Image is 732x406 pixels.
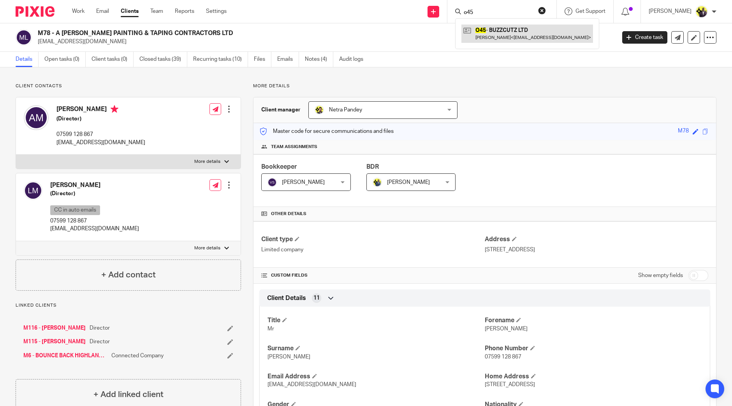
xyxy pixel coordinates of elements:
a: Notes (4) [305,52,333,67]
a: Client tasks (0) [91,52,134,67]
span: [PERSON_NAME] [387,180,430,185]
h4: Phone Number [485,344,702,353]
h4: Home Address [485,372,702,381]
h4: Surname [267,344,485,353]
span: Get Support [575,9,605,14]
p: 07599 128 867 [50,217,139,225]
a: Details [16,52,39,67]
h4: Title [267,316,485,325]
a: Emails [277,52,299,67]
span: Client Details [267,294,306,302]
a: Work [72,7,84,15]
span: Team assignments [271,144,317,150]
span: [PERSON_NAME] [485,326,528,332]
a: M116 - [PERSON_NAME] [23,324,86,332]
label: Show empty fields [638,272,683,279]
h3: Client manager [261,106,301,114]
span: Connected Company [111,352,164,360]
span: Director [90,324,110,332]
span: [STREET_ADDRESS] [485,382,535,387]
a: Settings [206,7,227,15]
div: M78 [678,127,689,136]
img: Dennis-Starbridge.jpg [373,178,382,187]
p: [EMAIL_ADDRESS][DOMAIN_NAME] [38,38,611,46]
a: Open tasks (0) [44,52,86,67]
p: Limited company [261,246,485,254]
input: Search [463,9,533,16]
img: Netra-New-Starbridge-Yellow.jpg [315,105,324,115]
h4: CUSTOM FIELDS [261,272,485,279]
span: 07599 128 867 [485,354,521,360]
p: [PERSON_NAME] [649,7,692,15]
span: BDR [366,164,379,170]
img: svg%3E [267,178,277,187]
a: Audit logs [339,52,369,67]
p: Master code for secure communications and files [259,127,394,135]
h4: + Add contact [101,269,156,281]
a: Team [150,7,163,15]
h5: (Director) [50,190,139,198]
a: Email [96,7,109,15]
a: M115 - [PERSON_NAME] [23,338,86,346]
a: M6 - BOUNCE BACK HIGHLAND CIC [23,352,107,360]
img: svg%3E [16,29,32,46]
h4: + Add linked client [93,388,164,401]
h4: [PERSON_NAME] [50,181,139,189]
span: Netra Pandey [329,107,362,113]
a: Reports [175,7,194,15]
p: More details [253,83,716,89]
p: [STREET_ADDRESS] [485,246,708,254]
button: Clear [538,7,546,14]
a: Clients [121,7,139,15]
span: Bookkeeper [261,164,297,170]
h5: (Director) [56,115,145,123]
p: [EMAIL_ADDRESS][DOMAIN_NAME] [56,139,145,147]
p: 07599 128 867 [56,131,145,138]
span: Mr [267,326,274,332]
p: Client contacts [16,83,241,89]
a: Create task [622,31,667,44]
span: [PERSON_NAME] [282,180,325,185]
p: More details [194,159,220,165]
p: [EMAIL_ADDRESS][DOMAIN_NAME] [50,225,139,233]
span: [EMAIL_ADDRESS][DOMAIN_NAME] [267,382,356,387]
h4: Client type [261,235,485,244]
img: Pixie [16,6,55,17]
h4: Forename [485,316,702,325]
p: More details [194,245,220,251]
a: Recurring tasks (10) [193,52,248,67]
h4: [PERSON_NAME] [56,105,145,115]
h2: M78 - A [PERSON_NAME] PAINTING & TAPING CONTRACTORS LTD [38,29,496,37]
span: [PERSON_NAME] [267,354,310,360]
i: Primary [111,105,118,113]
h4: Email Address [267,372,485,381]
p: CC in auto emails [50,205,100,215]
span: Other details [271,211,306,217]
a: Closed tasks (39) [139,52,187,67]
img: Yemi-Starbridge.jpg [695,5,708,18]
span: Director [90,338,110,346]
a: Files [254,52,271,67]
p: Linked clients [16,302,241,309]
img: svg%3E [24,181,42,200]
img: svg%3E [24,105,49,130]
h4: Address [485,235,708,244]
span: 11 [313,294,320,302]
